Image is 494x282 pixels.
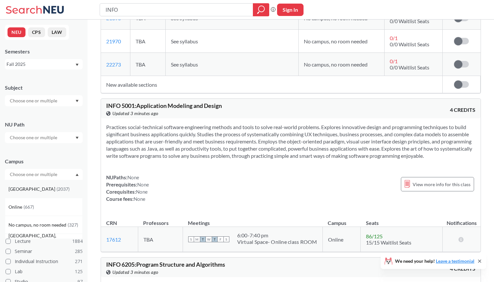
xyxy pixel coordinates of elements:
[75,258,83,265] span: 271
[7,61,75,68] div: Fall 2025
[298,53,384,76] td: No campus, no room needed
[106,61,121,67] a: 22273
[75,137,79,139] svg: Dropdown arrow
[138,227,183,252] td: TBA
[105,4,248,15] input: Class, professor, course number, "phrase"
[5,59,83,69] div: Fall 2025Dropdown arrow
[137,182,149,187] span: None
[390,18,429,24] span: 0/0 Waitlist Seats
[390,35,398,41] span: 0 / 1
[75,248,83,255] span: 285
[171,61,198,67] span: See syllabus
[8,27,25,37] button: NEU
[194,236,200,242] span: M
[106,174,149,202] div: NUPaths: Prerequisites: Corequisites: Course fees:
[106,15,121,21] a: 21396
[6,257,83,266] label: Individual Instruction
[322,227,361,252] td: Online
[237,232,317,239] div: 6:00 - 7:40 pm
[436,258,474,264] a: Leave a testimonial
[8,203,24,211] span: Online
[5,95,83,106] div: Dropdown arrow
[7,171,61,178] input: Choose one or multiple
[28,27,45,37] button: CPS
[112,110,158,117] span: Updated 3 minutes ago
[171,38,198,44] span: See syllabus
[112,269,158,276] span: Updated 3 minutes ago
[188,236,194,242] span: S
[206,236,212,242] span: W
[322,213,361,227] th: Campus
[366,239,411,245] span: 15/15 Waitlist Seats
[257,5,265,14] svg: magnifying glass
[5,158,83,165] div: Campus
[366,233,383,239] span: 86 / 125
[6,267,83,276] label: Lab
[106,236,121,243] a: 17612
[5,132,83,143] div: Dropdown arrow
[127,174,139,180] span: None
[8,186,57,193] span: [GEOGRAPHIC_DATA]
[237,239,317,245] div: Virtual Space- Online class ROOM
[277,4,304,16] button: Sign In
[106,38,121,44] a: 21970
[24,204,34,210] span: ( 667 )
[75,173,79,176] svg: Dropdown arrow
[134,196,145,202] span: None
[57,186,70,192] span: ( 2037 )
[390,64,429,70] span: 0/0 Waitlist Seats
[361,213,443,227] th: Seats
[68,222,78,228] span: ( 327 )
[298,30,384,53] td: No campus, no room needed
[450,106,475,113] span: 4 CREDITS
[253,3,269,16] div: magnifying glass
[200,236,206,242] span: T
[101,76,442,93] td: New available sections
[413,180,470,188] span: View more info for this class
[7,97,61,105] input: Choose one or multiple
[130,30,165,53] td: TBA
[106,102,222,109] span: INFO 5001 : Application Modeling and Design
[5,121,83,128] div: NU Path
[7,134,61,141] input: Choose one or multiple
[5,48,83,55] div: Semesters
[6,247,83,256] label: Seminar
[183,213,322,227] th: Meetings
[72,238,83,245] span: 1884
[106,124,475,159] section: Practices social-technical software engineering methods and tools to solve real-world problems. E...
[395,259,474,263] span: We need your help!
[218,236,223,242] span: F
[136,189,148,195] span: None
[106,219,117,227] div: CRN
[390,58,398,64] span: 0 / 1
[8,221,68,229] span: No campus, no room needed
[6,237,83,245] label: Lecture
[75,268,83,275] span: 125
[138,213,183,227] th: Professors
[75,100,79,102] svg: Dropdown arrow
[130,53,165,76] td: TBA
[48,27,66,37] button: LAW
[212,236,218,242] span: T
[223,236,229,242] span: S
[5,84,83,91] div: Subject
[390,41,429,47] span: 0/0 Waitlist Seats
[106,261,225,268] span: INFO 6205 : Program Structure and Algorithms
[5,169,83,180] div: Dropdown arrow[GEOGRAPHIC_DATA](2037)Online(667)No campus, no room needed(327)[GEOGRAPHIC_DATA], ...
[443,213,481,227] th: Notifications
[75,64,79,66] svg: Dropdown arrow
[8,232,82,246] span: [GEOGRAPHIC_DATA], [GEOGRAPHIC_DATA]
